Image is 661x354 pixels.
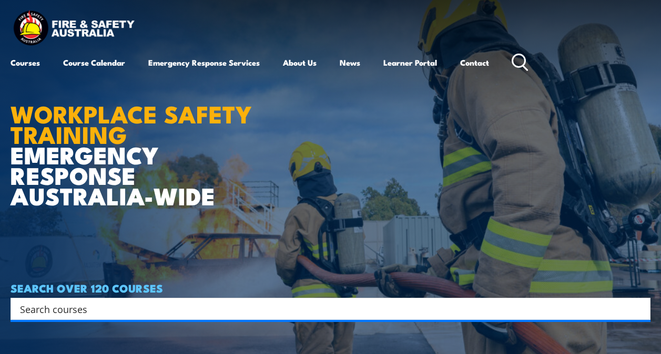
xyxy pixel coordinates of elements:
[11,77,268,206] h1: EMERGENCY RESPONSE AUSTRALIA-WIDE
[148,50,260,75] a: Emergency Response Services
[11,50,40,75] a: Courses
[22,301,629,316] form: Search form
[63,50,125,75] a: Course Calendar
[11,95,252,152] strong: WORKPLACE SAFETY TRAINING
[283,50,317,75] a: About Us
[11,282,650,294] h4: SEARCH OVER 120 COURSES
[383,50,437,75] a: Learner Portal
[20,301,627,317] input: Search input
[460,50,489,75] a: Contact
[632,301,647,316] button: Search magnifier button
[340,50,360,75] a: News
